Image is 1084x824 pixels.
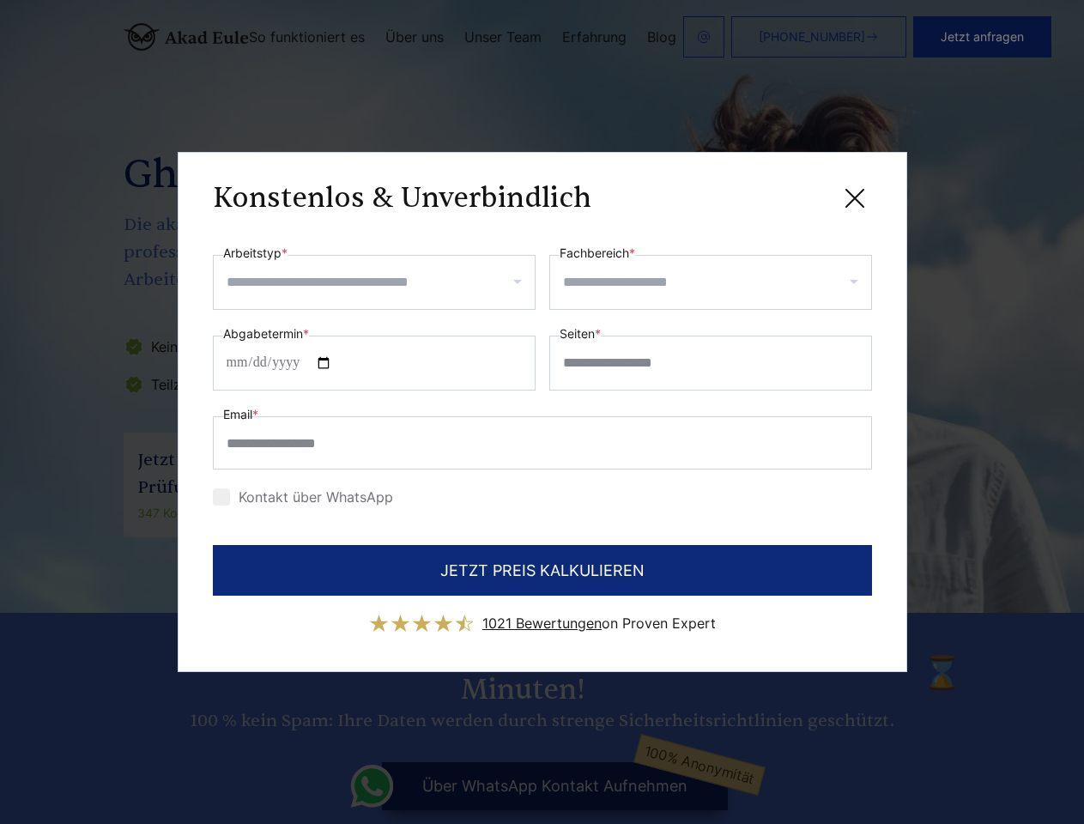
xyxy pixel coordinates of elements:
label: Fachbereich [560,243,635,264]
button: JETZT PREIS KALKULIEREN [213,545,872,596]
label: Kontakt über WhatsApp [213,488,393,506]
label: Abgabetermin [223,324,309,344]
h3: Konstenlos & Unverbindlich [213,181,591,215]
label: Email [223,404,258,425]
label: Arbeitstyp [223,243,288,264]
span: 1021 Bewertungen [482,615,602,632]
div: on Proven Expert [482,609,716,637]
label: Seiten [560,324,601,344]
